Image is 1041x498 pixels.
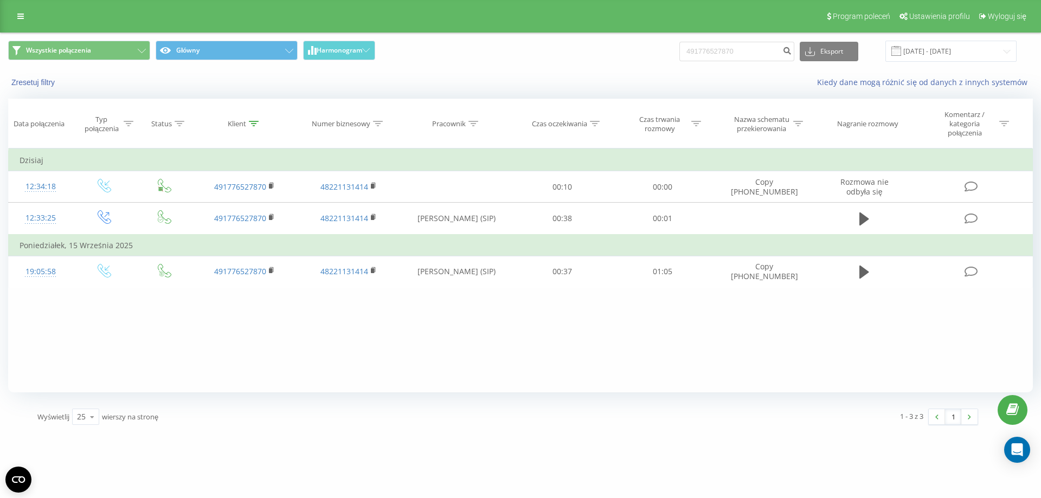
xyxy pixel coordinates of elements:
[840,177,889,197] span: Rozmowa nie odbyła się
[800,42,858,61] button: Eksport
[837,119,898,128] div: Nagranie rozmowy
[14,119,65,128] div: Data połączenia
[320,266,368,276] a: 48221131414
[156,41,298,60] button: Główny
[77,411,86,422] div: 25
[82,115,121,133] div: Typ połączenia
[20,208,62,229] div: 12:33:25
[631,115,689,133] div: Czas trwania rozmowy
[612,203,712,235] td: 00:01
[512,203,612,235] td: 00:38
[432,119,466,128] div: Pracownik
[320,182,368,192] a: 48221131414
[320,213,368,223] a: 48221131414
[732,115,791,133] div: Nazwa schematu przekierowania
[612,171,712,203] td: 00:00
[712,256,817,287] td: Copy [PHONE_NUMBER]
[909,12,970,21] span: Ustawienia profilu
[37,412,69,422] span: Wyświetlij
[400,203,512,235] td: [PERSON_NAME] (SIP)
[20,261,62,282] div: 19:05:58
[214,182,266,192] a: 491776527870
[1004,437,1030,463] div: Open Intercom Messenger
[5,467,31,493] button: Open CMP widget
[214,213,266,223] a: 491776527870
[8,41,150,60] button: Wszystkie połączenia
[312,119,370,128] div: Numer biznesowy
[317,47,362,54] span: Harmonogram
[303,41,375,60] button: Harmonogram
[817,77,1033,87] a: Kiedy dane mogą różnić się od danych z innych systemów
[945,409,961,424] a: 1
[512,256,612,287] td: 00:37
[900,411,923,422] div: 1 - 3 z 3
[988,12,1026,21] span: Wyloguj się
[20,176,62,197] div: 12:34:18
[8,77,60,87] button: Zresetuj filtry
[9,235,1033,256] td: Poniedziałek, 15 Września 2025
[214,266,266,276] a: 491776527870
[512,171,612,203] td: 00:10
[9,150,1033,171] td: Dzisiaj
[933,110,997,138] div: Komentarz / kategoria połączenia
[532,119,587,128] div: Czas oczekiwania
[400,256,512,287] td: [PERSON_NAME] (SIP)
[612,256,712,287] td: 01:05
[679,42,794,61] input: Wyszukiwanie według numeru
[26,46,91,55] span: Wszystkie połączenia
[228,119,246,128] div: Klient
[712,171,817,203] td: Copy [PHONE_NUMBER]
[102,412,158,422] span: wierszy na stronę
[833,12,890,21] span: Program poleceń
[151,119,172,128] div: Status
